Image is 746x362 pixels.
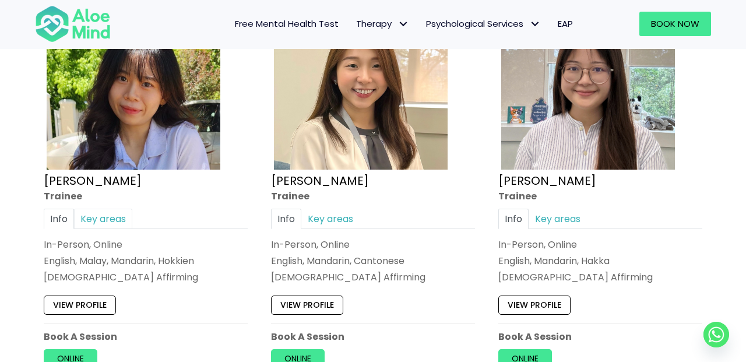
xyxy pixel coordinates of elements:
[271,189,475,202] div: Trainee
[347,12,417,36] a: TherapyTherapy: submenu
[301,209,360,229] a: Key areas
[226,12,347,36] a: Free Mental Health Test
[703,322,729,347] a: Whatsapp
[235,17,339,30] span: Free Mental Health Test
[44,238,248,251] div: In-Person, Online
[498,209,529,229] a: Info
[639,12,711,36] a: Book Now
[498,270,702,284] div: [DEMOGRAPHIC_DATA] Affirming
[356,17,409,30] span: Therapy
[558,17,573,30] span: EAP
[498,238,702,251] div: In-Person, Online
[651,17,699,30] span: Book Now
[271,270,475,284] div: [DEMOGRAPHIC_DATA] Affirming
[549,12,582,36] a: EAP
[44,330,248,343] p: Book A Session
[498,172,596,188] a: [PERSON_NAME]
[498,254,702,268] p: English, Mandarin, Hakka
[526,16,543,33] span: Psychological Services: submenu
[271,330,475,343] p: Book A Session
[74,209,132,229] a: Key areas
[498,189,702,202] div: Trainee
[44,270,248,284] div: [DEMOGRAPHIC_DATA] Affirming
[529,209,587,229] a: Key areas
[498,330,702,343] p: Book A Session
[395,16,411,33] span: Therapy: submenu
[498,296,571,314] a: View profile
[271,296,343,314] a: View profile
[417,12,549,36] a: Psychological ServicesPsychological Services: submenu
[35,5,111,43] img: Aloe mind Logo
[44,172,142,188] a: [PERSON_NAME]
[44,189,248,202] div: Trainee
[44,296,116,314] a: View profile
[271,238,475,251] div: In-Person, Online
[426,17,540,30] span: Psychological Services
[271,172,369,188] a: [PERSON_NAME]
[44,254,248,268] p: English, Malay, Mandarin, Hokkien
[44,209,74,229] a: Info
[271,209,301,229] a: Info
[271,254,475,268] p: English, Mandarin, Cantonese
[126,12,582,36] nav: Menu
